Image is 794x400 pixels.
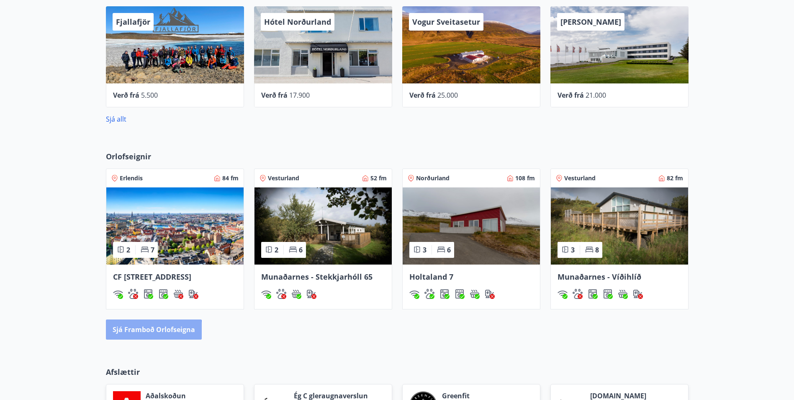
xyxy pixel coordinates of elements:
[173,289,183,299] div: Heitur pottur
[306,289,316,299] div: Hleðslustöð fyrir rafbíla
[603,289,613,299] div: Þurrkari
[437,91,458,100] span: 25.000
[261,91,288,100] span: Verð frá
[447,245,451,255] span: 6
[106,366,689,377] p: Afslættir
[409,289,419,299] div: Þráðlaust net
[261,289,271,299] img: HJRyFFsYp6qjeUYhR4dAD8CaCEsnIFYZ05miwXoh.svg
[106,151,151,162] span: Orlofseignir
[128,289,138,299] img: pxcaIm5dSOV3FS4whs1soiYWTwFQvksT25a9J10C.svg
[558,289,568,299] div: Þráðlaust net
[588,289,598,299] img: Dl16BY4EX9PAW649lg1C3oBuIaAsR6QVDQBO2cTm.svg
[106,114,126,124] a: Sjá allt
[261,289,271,299] div: Þráðlaust net
[455,289,465,299] img: hddCLTAnxqFUMr1fxmbGG8zWilo2syolR0f9UjPn.svg
[222,174,239,182] span: 84 fm
[667,174,683,182] span: 82 fm
[412,17,480,27] span: Vogur Sveitasetur
[276,289,286,299] div: Gæludýr
[633,289,643,299] div: Hleðslustöð fyrir rafbíla
[113,289,123,299] img: HJRyFFsYp6qjeUYhR4dAD8CaCEsnIFYZ05miwXoh.svg
[276,289,286,299] img: pxcaIm5dSOV3FS4whs1soiYWTwFQvksT25a9J10C.svg
[116,17,150,27] span: Fjallafjör
[403,187,540,265] img: Paella dish
[113,289,123,299] div: Þráðlaust net
[586,91,606,100] span: 21.000
[573,289,583,299] img: pxcaIm5dSOV3FS4whs1soiYWTwFQvksT25a9J10C.svg
[264,17,331,27] span: Hótel Norðurland
[564,174,596,182] span: Vesturland
[571,245,575,255] span: 3
[560,17,621,27] span: [PERSON_NAME]
[573,289,583,299] div: Gæludýr
[416,174,450,182] span: Norðurland
[485,289,495,299] div: Hleðslustöð fyrir rafbíla
[113,91,139,100] span: Verð frá
[551,187,688,265] img: Paella dish
[618,289,628,299] img: h89QDIuHlAdpqTriuIvuEWkTH976fOgBEOOeu1mi.svg
[424,289,434,299] img: pxcaIm5dSOV3FS4whs1soiYWTwFQvksT25a9J10C.svg
[424,289,434,299] div: Gæludýr
[141,91,158,100] span: 5.500
[588,289,598,299] div: Þvottavél
[423,245,427,255] span: 3
[439,289,450,299] div: Þvottavél
[409,272,453,282] span: Holtaland 7
[485,289,495,299] img: nH7E6Gw2rvWFb8XaSdRp44dhkQaj4PJkOoRYItBQ.svg
[106,187,244,265] img: Paella dish
[595,245,599,255] span: 8
[291,289,301,299] img: h89QDIuHlAdpqTriuIvuEWkTH976fOgBEOOeu1mi.svg
[409,91,436,100] span: Verð frá
[188,289,198,299] img: nH7E6Gw2rvWFb8XaSdRp44dhkQaj4PJkOoRYItBQ.svg
[515,174,535,182] span: 108 fm
[128,289,138,299] div: Gæludýr
[439,289,450,299] img: Dl16BY4EX9PAW649lg1C3oBuIaAsR6QVDQBO2cTm.svg
[158,289,168,299] img: hddCLTAnxqFUMr1fxmbGG8zWilo2syolR0f9UjPn.svg
[188,289,198,299] div: Hleðslustöð fyrir rafbíla
[113,272,191,282] span: CF [STREET_ADDRESS]
[299,245,303,255] span: 6
[254,187,392,265] img: Paella dish
[370,174,387,182] span: 52 fm
[558,289,568,299] img: HJRyFFsYp6qjeUYhR4dAD8CaCEsnIFYZ05miwXoh.svg
[306,289,316,299] img: nH7E6Gw2rvWFb8XaSdRp44dhkQaj4PJkOoRYItBQ.svg
[470,289,480,299] div: Heitur pottur
[126,245,130,255] span: 2
[409,289,419,299] img: HJRyFFsYp6qjeUYhR4dAD8CaCEsnIFYZ05miwXoh.svg
[558,91,584,100] span: Verð frá
[158,289,168,299] div: Þurrkari
[173,289,183,299] img: h89QDIuHlAdpqTriuIvuEWkTH976fOgBEOOeu1mi.svg
[106,319,202,340] button: Sjá framboð orlofseigna
[261,272,373,282] span: Munaðarnes - Stekkjarhóll 65
[291,289,301,299] div: Heitur pottur
[151,245,154,255] span: 7
[558,272,641,282] span: Munaðarnes - Víðihlíð
[143,289,153,299] img: Dl16BY4EX9PAW649lg1C3oBuIaAsR6QVDQBO2cTm.svg
[470,289,480,299] img: h89QDIuHlAdpqTriuIvuEWkTH976fOgBEOOeu1mi.svg
[618,289,628,299] div: Heitur pottur
[143,289,153,299] div: Þvottavél
[275,245,278,255] span: 2
[289,91,310,100] span: 17.900
[633,289,643,299] img: nH7E6Gw2rvWFb8XaSdRp44dhkQaj4PJkOoRYItBQ.svg
[268,174,299,182] span: Vesturland
[455,289,465,299] div: Þurrkari
[120,174,143,182] span: Erlendis
[603,289,613,299] img: hddCLTAnxqFUMr1fxmbGG8zWilo2syolR0f9UjPn.svg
